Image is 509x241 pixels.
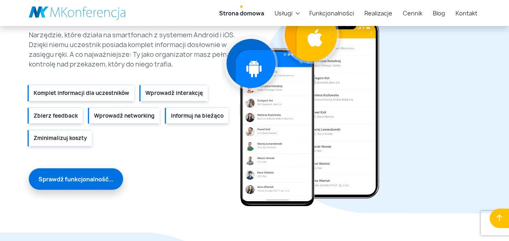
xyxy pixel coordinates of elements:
[29,30,235,69] div: Narzędzie, które działa na smartfonach z systemem Android i iOS. Dzięki niemu uczestnik posiada k...
[452,6,481,21] a: Kontakt
[29,108,83,124] li: Zbierz feedback
[400,6,426,21] a: Cennik
[29,130,92,146] li: Zminimalizuj koszty
[29,85,134,101] li: Komplet informacji dla uczestników
[216,6,267,21] a: Strona domowa
[306,6,357,21] a: Funkcjonalności
[361,6,396,21] a: Realizacje
[29,168,123,190] a: Sprawdź funkcjonalność...
[89,108,160,124] li: Wprowadź networking
[141,85,208,101] li: Wprowadź interakcję
[166,108,228,124] li: Informuj na bieżąco
[430,6,448,21] a: Blog
[271,6,296,21] a: Usługi
[496,215,502,221] img: Wróć do początku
